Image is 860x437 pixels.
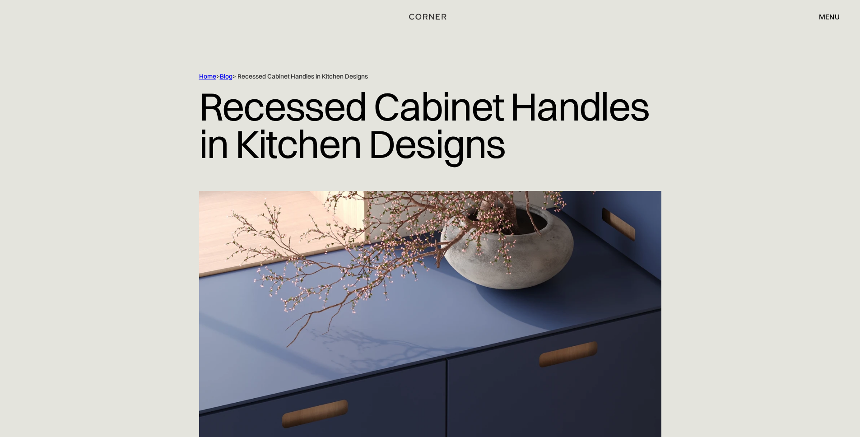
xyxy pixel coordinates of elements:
[397,11,463,23] a: home
[199,81,661,169] h1: Recessed Cabinet Handles in Kitchen Designs
[810,9,840,24] div: menu
[199,72,623,81] div: > > Recessed Cabinet Handles in Kitchen Designs
[819,13,840,20] div: menu
[199,72,216,80] a: Home
[220,72,232,80] a: Blog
